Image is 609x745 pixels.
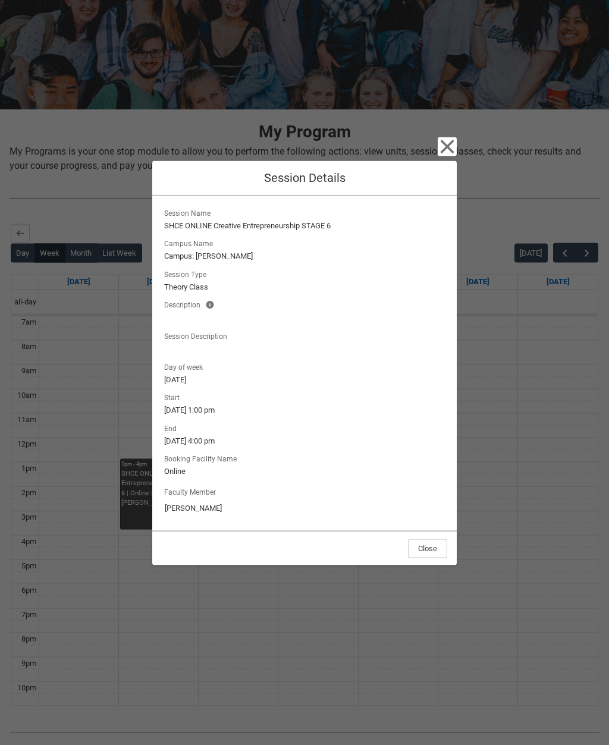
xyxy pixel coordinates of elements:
span: Campus Name [164,236,218,249]
lightning-formatted-text: Online [164,466,445,477]
button: Close [438,137,457,156]
span: Start [164,390,184,403]
lightning-formatted-text: Theory Class [164,281,445,293]
span: Booking Facility Name [164,451,241,464]
lightning-formatted-text: [DATE] 4:00 pm [164,435,445,447]
label: Faculty Member [164,485,221,498]
span: End [164,421,181,434]
lightning-formatted-text: [DATE] 1:00 pm [164,404,445,416]
span: Session Details [264,171,346,185]
lightning-formatted-text: Campus: [PERSON_NAME] [164,250,445,262]
span: Session Name [164,206,215,219]
button: Close [408,539,447,558]
lightning-formatted-text: [DATE] [164,374,445,386]
span: Session Type [164,267,211,280]
span: Day of week [164,360,208,373]
span: Description [164,297,205,310]
lightning-formatted-text: SHCE ONLINE Creative Entrepreneurship STAGE 6 [164,220,445,232]
span: Session Description [164,329,232,342]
